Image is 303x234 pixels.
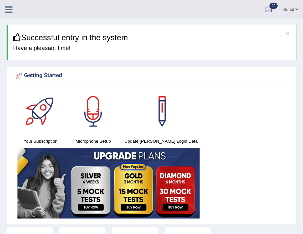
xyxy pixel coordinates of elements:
[70,138,116,145] h4: Microphone Setup
[286,30,289,37] button: ×
[14,71,289,81] div: Getting Started
[17,148,200,219] img: small5.jpg
[13,33,291,42] h3: Successful entry in the system
[13,45,291,52] h4: Have a pleasant time!
[269,3,278,9] span: 20
[17,138,64,145] h4: Your Subscription
[123,138,201,145] h4: Update [PERSON_NAME] Login Detail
